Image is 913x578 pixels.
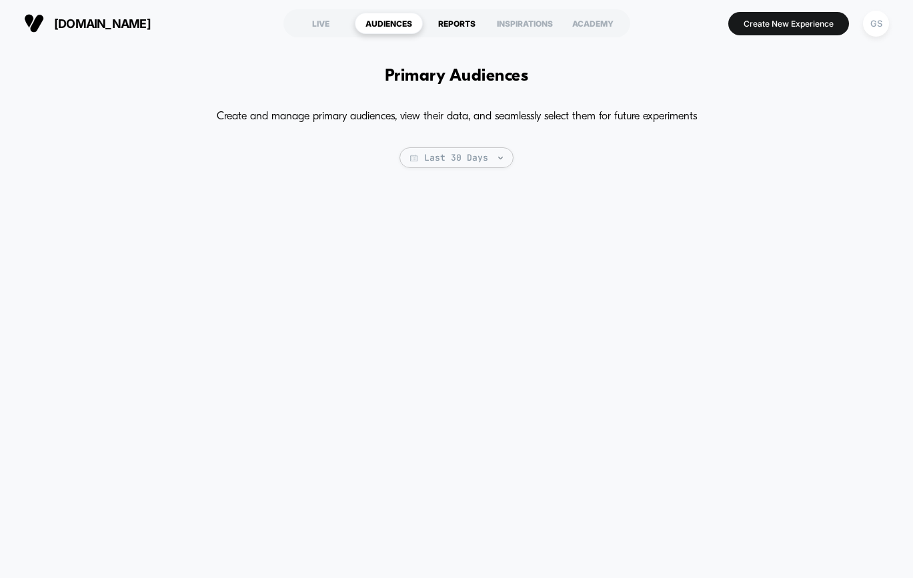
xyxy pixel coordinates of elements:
[399,147,514,168] span: Last 30 Days
[491,13,559,34] div: INSPIRATIONS
[287,13,355,34] div: LIVE
[54,17,151,31] span: [DOMAIN_NAME]
[385,67,528,86] h1: Primary Audiences
[20,13,155,34] button: [DOMAIN_NAME]
[498,157,503,159] img: end
[410,155,417,161] img: calendar
[863,11,889,37] div: GS
[559,13,627,34] div: ACADEMY
[24,13,44,33] img: Visually logo
[728,12,849,35] button: Create New Experience
[423,13,491,34] div: REPORTS
[217,106,697,127] p: Create and manage primary audiences, view their data, and seamlessly select them for future exper...
[355,13,423,34] div: AUDIENCES
[859,10,893,37] button: GS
